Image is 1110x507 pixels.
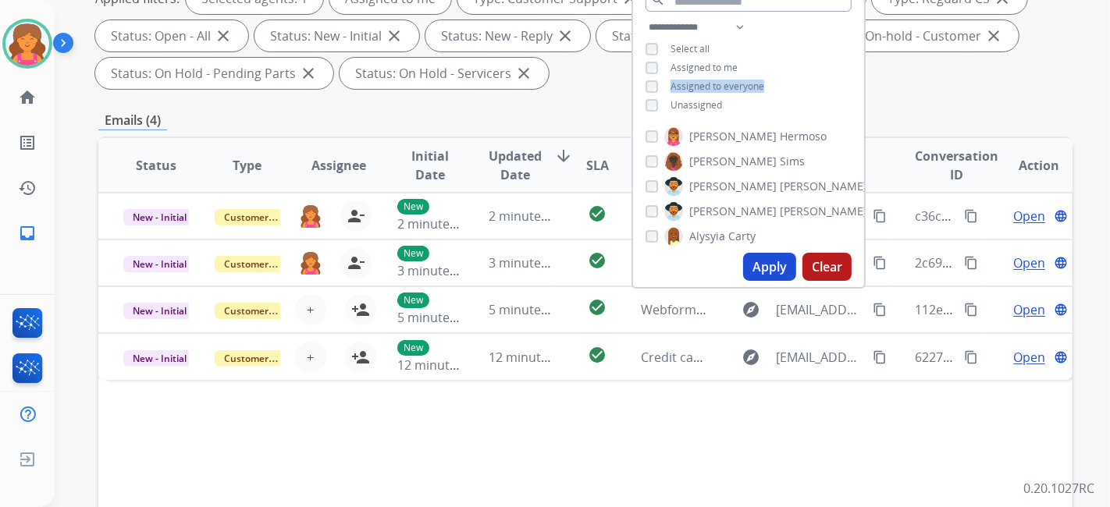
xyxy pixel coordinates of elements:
[776,300,864,319] span: [EMAIL_ADDRESS][DOMAIN_NAME]
[556,27,575,45] mat-icon: close
[397,147,463,184] span: Initial Date
[873,256,887,270] mat-icon: content_copy
[780,154,805,169] span: Sims
[489,207,572,225] span: 2 minutes ago
[802,253,852,281] button: Clear
[1013,253,1045,272] span: Open
[18,179,37,197] mat-icon: history
[425,20,590,51] div: Status: New - Reply
[489,301,572,318] span: 5 minutes ago
[1013,348,1045,367] span: Open
[689,229,725,244] span: Alysyia
[776,348,864,367] span: [EMAIL_ADDRESS][DOMAIN_NAME]
[215,303,316,319] span: Customer Support
[1054,256,1068,270] mat-icon: language
[1054,209,1068,223] mat-icon: language
[295,294,326,325] button: +
[514,64,533,83] mat-icon: close
[588,298,607,317] mat-icon: check_circle
[136,156,176,175] span: Status
[123,209,196,225] span: New - Initial
[780,204,867,219] span: [PERSON_NAME]
[641,301,994,318] span: Webform from [EMAIL_ADDRESS][DOMAIN_NAME] on [DATE]
[689,129,777,144] span: [PERSON_NAME]
[123,256,196,272] span: New - Initial
[214,27,233,45] mat-icon: close
[98,111,167,130] p: Emails (4)
[397,292,429,308] p: New
[18,133,37,152] mat-icon: list_alt
[671,80,764,93] span: Assigned to everyone
[347,207,365,225] mat-icon: person_remove
[964,303,978,317] mat-icon: content_copy
[215,256,316,272] span: Customer Support
[554,147,573,165] mat-icon: arrow_downward
[489,349,579,366] span: 12 minutes ago
[689,204,777,219] span: [PERSON_NAME]
[873,350,887,364] mat-icon: content_copy
[742,348,760,367] mat-icon: explore
[300,251,322,275] img: agent-avatar
[1013,300,1045,319] span: Open
[123,350,196,367] span: New - Initial
[18,224,37,243] mat-icon: inbox
[596,20,799,51] div: Status: On-hold – Internal
[215,209,316,225] span: Customer Support
[689,154,777,169] span: [PERSON_NAME]
[95,20,248,51] div: Status: Open - All
[588,204,607,223] mat-icon: check_circle
[873,303,887,317] mat-icon: content_copy
[351,300,370,319] mat-icon: person_add
[915,147,998,184] span: Conversation ID
[780,179,867,194] span: [PERSON_NAME]
[351,348,370,367] mat-icon: person_add
[743,253,796,281] button: Apply
[385,27,404,45] mat-icon: close
[873,209,887,223] mat-icon: content_copy
[489,254,572,271] span: 3 minutes ago
[123,303,196,319] span: New - Initial
[964,209,978,223] mat-icon: content_copy
[397,262,481,279] span: 3 minutes ago
[95,58,333,89] div: Status: On Hold - Pending Parts
[981,138,1073,193] th: Action
[1054,303,1068,317] mat-icon: language
[671,61,738,74] span: Assigned to me
[806,20,1019,51] div: Status: On-hold - Customer
[340,58,549,89] div: Status: On Hold - Servicers
[397,215,481,232] span: 2 minutes ago
[588,251,607,270] mat-icon: check_circle
[586,156,609,175] span: SLA
[742,300,760,319] mat-icon: explore
[397,246,429,261] p: New
[671,42,710,55] span: Select all
[780,129,827,144] span: Hermoso
[671,98,722,112] span: Unassigned
[489,147,542,184] span: Updated Date
[215,350,316,367] span: Customer Support
[964,350,978,364] mat-icon: content_copy
[1013,207,1045,225] span: Open
[308,300,315,319] span: +
[295,342,326,373] button: +
[728,229,756,244] span: Carty
[1023,479,1094,498] p: 0.20.1027RC
[397,309,481,326] span: 5 minutes ago
[311,156,366,175] span: Assignee
[1054,350,1068,364] mat-icon: language
[984,27,1003,45] mat-icon: close
[641,349,780,366] span: Credit card not working
[308,348,315,367] span: +
[18,88,37,107] mat-icon: home
[347,253,365,272] mat-icon: person_remove
[964,256,978,270] mat-icon: content_copy
[299,64,318,83] mat-icon: close
[254,20,419,51] div: Status: New - Initial
[397,199,429,214] p: New
[5,22,49,66] img: avatar
[397,356,488,374] span: 12 minutes ago
[300,204,322,228] img: agent-avatar
[233,156,262,175] span: Type
[588,346,607,364] mat-icon: check_circle
[397,340,429,356] p: New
